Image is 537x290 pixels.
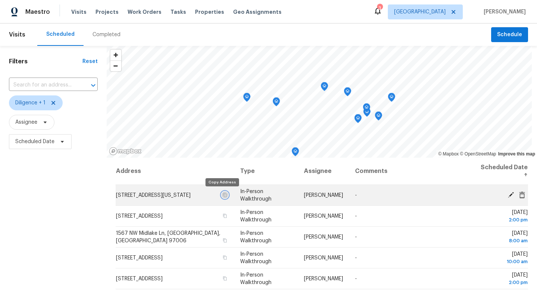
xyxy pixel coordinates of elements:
[491,27,528,42] button: Schedule
[479,258,528,265] div: 10:00 am
[375,111,382,123] div: Map marker
[481,8,526,16] span: [PERSON_NAME]
[243,93,251,104] div: Map marker
[116,231,220,243] span: 1567 NW Midlake Ln, [GEOGRAPHIC_DATA], [GEOGRAPHIC_DATA] 97006
[304,276,343,281] span: [PERSON_NAME]
[394,8,446,16] span: [GEOGRAPHIC_DATA]
[479,279,528,286] div: 2:00 pm
[304,214,343,219] span: [PERSON_NAME]
[355,276,357,281] span: -
[388,93,395,104] div: Map marker
[479,216,528,224] div: 2:00 pm
[304,193,343,198] span: [PERSON_NAME]
[71,8,87,16] span: Visits
[110,50,121,60] button: Zoom in
[15,119,37,126] span: Assignee
[25,8,50,16] span: Maestro
[9,26,25,43] span: Visits
[46,31,75,38] div: Scheduled
[292,147,299,159] div: Map marker
[273,97,280,109] div: Map marker
[222,254,228,261] button: Copy Address
[240,252,271,264] span: In-Person Walkthrough
[116,255,163,261] span: [STREET_ADDRESS]
[355,214,357,219] span: -
[240,231,271,243] span: In-Person Walkthrough
[88,80,98,91] button: Open
[304,255,343,261] span: [PERSON_NAME]
[240,210,271,223] span: In-Person Walkthrough
[222,275,228,282] button: Copy Address
[116,193,191,198] span: [STREET_ADDRESS][US_STATE]
[377,4,382,12] div: 3
[505,191,516,198] span: Edit
[107,46,532,158] canvas: Map
[363,108,371,119] div: Map marker
[355,255,357,261] span: -
[344,87,351,99] div: Map marker
[479,237,528,245] div: 8:00 am
[15,138,54,145] span: Scheduled Date
[116,214,163,219] span: [STREET_ADDRESS]
[9,79,77,91] input: Search for an address...
[355,234,357,240] span: -
[82,58,98,65] div: Reset
[363,103,370,115] div: Map marker
[240,272,271,285] span: In-Person Walkthrough
[116,158,234,185] th: Address
[109,147,142,155] a: Mapbox homepage
[195,8,224,16] span: Properties
[110,61,121,71] span: Zoom out
[9,58,82,65] h1: Filters
[110,60,121,71] button: Zoom out
[479,272,528,286] span: [DATE]
[304,234,343,240] span: [PERSON_NAME]
[92,31,120,38] div: Completed
[354,114,362,126] div: Map marker
[222,212,228,219] button: Copy Address
[349,158,473,185] th: Comments
[516,191,528,198] span: Cancel
[15,99,45,107] span: Diligence + 1
[170,9,186,15] span: Tasks
[128,8,161,16] span: Work Orders
[95,8,119,16] span: Projects
[355,193,357,198] span: -
[116,276,163,281] span: [STREET_ADDRESS]
[240,189,271,202] span: In-Person Walkthrough
[497,30,522,40] span: Schedule
[298,158,349,185] th: Assignee
[479,210,528,224] span: [DATE]
[479,252,528,265] span: [DATE]
[498,151,535,157] a: Improve this map
[479,231,528,245] span: [DATE]
[473,158,528,185] th: Scheduled Date ↑
[460,151,496,157] a: OpenStreetMap
[321,82,328,94] div: Map marker
[222,237,228,244] button: Copy Address
[234,158,298,185] th: Type
[438,151,459,157] a: Mapbox
[233,8,282,16] span: Geo Assignments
